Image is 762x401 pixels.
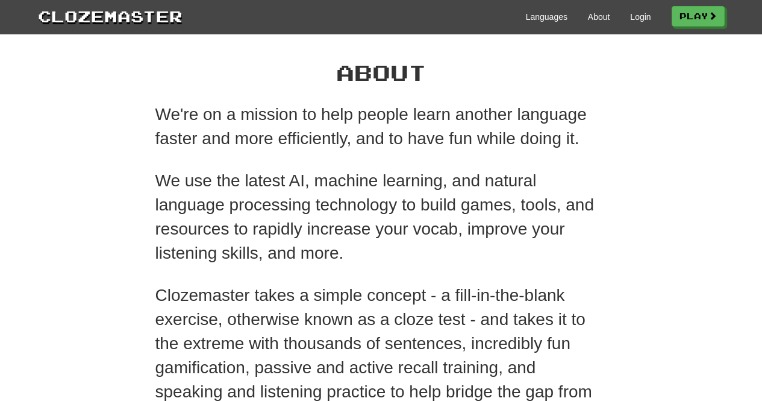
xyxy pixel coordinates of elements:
[155,103,607,151] p: We're on a mission to help people learn another language faster and more efficiently, and to have...
[672,6,725,27] a: Play
[38,5,183,27] a: Clozemaster
[155,60,607,84] h1: About
[630,11,651,23] a: Login
[155,169,607,265] p: We use the latest AI, machine learning, and natural language processing technology to build games...
[588,11,610,23] a: About
[526,11,567,23] a: Languages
